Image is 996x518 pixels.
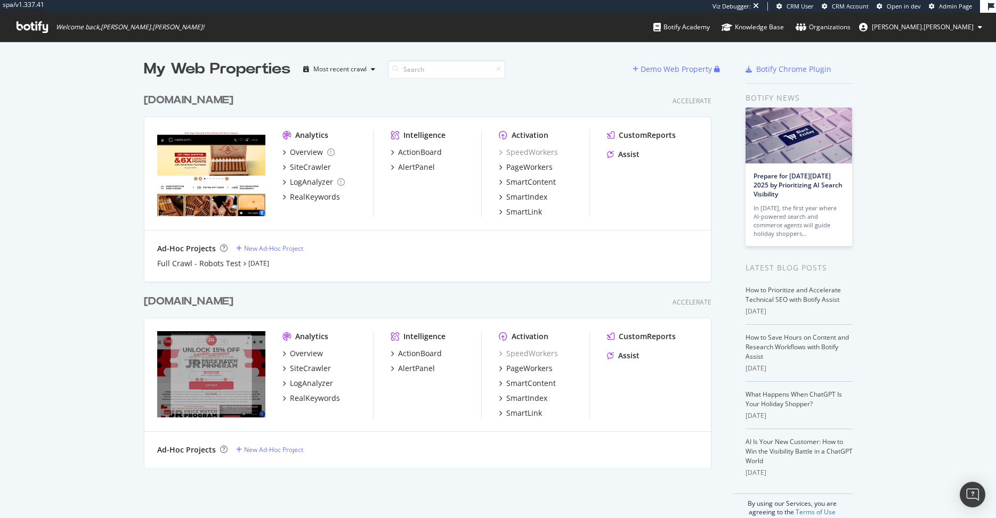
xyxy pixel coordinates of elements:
div: Activation [512,130,548,141]
a: SmartIndex [499,393,547,404]
div: Activation [512,331,548,342]
a: What Happens When ChatGPT Is Your Holiday Shopper? [746,390,842,408]
a: [DOMAIN_NAME] [144,294,238,309]
a: Overview [282,147,335,158]
button: Demo Web Property [633,61,714,78]
div: In [DATE], the first year where AI-powered search and commerce agents will guide holiday shoppers… [754,204,844,238]
a: Knowledge Base [722,13,784,42]
div: Analytics [295,130,328,141]
div: SmartLink [506,408,542,418]
a: Overview [282,348,323,359]
a: How to Prioritize and Accelerate Technical SEO with Botify Assist [746,285,841,304]
a: ActionBoard [391,147,442,158]
a: [DATE] [248,259,269,268]
a: Admin Page [929,2,972,11]
a: RealKeywords [282,192,340,202]
a: SmartIndex [499,192,547,202]
div: ActionBoard [398,147,442,158]
a: SiteCrawler [282,363,331,374]
img: Prepare for Black Friday 2025 by Prioritizing AI Search Visibility [746,108,852,163]
a: LogAnalyzer [282,177,345,187]
a: [DOMAIN_NAME] [144,93,238,108]
a: Full Crawl - Robots Test [157,258,241,269]
a: Terms of Use [796,507,836,516]
img: https://www.jrcigars.com/ [157,130,265,216]
div: LogAnalyzer [290,378,333,389]
div: Intelligence [403,331,446,342]
a: Prepare for [DATE][DATE] 2025 by Prioritizing AI Search Visibility [754,171,843,199]
div: RealKeywords [290,393,340,404]
a: CustomReports [607,130,676,141]
div: AlertPanel [398,162,435,172]
a: Assist [607,350,639,361]
div: [DATE] [746,468,853,478]
div: Latest Blog Posts [746,262,853,274]
div: Accelerate [673,96,711,105]
div: SmartIndex [506,393,547,404]
a: SpeedWorkers [499,147,558,158]
button: [PERSON_NAME].[PERSON_NAME] [851,19,991,36]
a: SpeedWorkers [499,348,558,359]
a: AlertPanel [391,162,435,172]
div: SiteCrawler [290,363,331,374]
div: Ad-Hoc Projects [157,445,216,455]
div: Open Intercom Messenger [960,482,985,507]
a: CRM Account [822,2,869,11]
div: Botify news [746,92,853,104]
div: Knowledge Base [722,22,784,32]
div: ActionBoard [398,348,442,359]
span: Open in dev [887,2,921,10]
div: LogAnalyzer [290,177,333,187]
a: New Ad-Hoc Project [236,244,303,253]
div: Organizations [796,22,851,32]
a: Botify Academy [653,13,710,42]
a: SmartContent [499,177,556,187]
div: CustomReports [619,331,676,342]
div: Intelligence [403,130,446,141]
a: New Ad-Hoc Project [236,445,303,454]
a: Botify Chrome Plugin [746,64,831,75]
a: How to Save Hours on Content and Research Workflows with Botify Assist [746,333,849,361]
a: RealKeywords [282,393,340,404]
div: Viz Debugger: [712,2,751,11]
div: Overview [290,147,323,158]
img: https://www.cigars.com/ [157,331,265,417]
div: Accelerate [673,298,711,307]
a: Organizations [796,13,851,42]
div: Botify Academy [653,22,710,32]
div: PageWorkers [506,162,553,172]
span: CRM Account [832,2,869,10]
span: Admin Page [939,2,972,10]
div: Assist [618,350,639,361]
div: SmartContent [506,177,556,187]
a: LogAnalyzer [282,378,333,389]
span: CRM User [787,2,814,10]
div: [DATE] [746,364,853,373]
div: SmartContent [506,378,556,389]
div: Botify Chrome Plugin [756,64,831,75]
span: Welcome back, [PERSON_NAME].[PERSON_NAME] ! [56,23,204,31]
div: Analytics [295,331,328,342]
button: Most recent crawl [299,61,379,78]
div: [DOMAIN_NAME] [144,93,233,108]
div: Overview [290,348,323,359]
a: SmartContent [499,378,556,389]
div: SmartLink [506,207,542,217]
div: SiteCrawler [290,162,331,172]
div: Most recent crawl [313,66,367,72]
a: CustomReports [607,331,676,342]
input: Search [388,60,505,79]
a: CRM User [776,2,814,11]
div: [DATE] [746,411,853,421]
div: By using our Services, you are agreeing to the [732,494,853,516]
a: Assist [607,149,639,160]
a: AlertPanel [391,363,435,374]
a: PageWorkers [499,363,553,374]
a: ActionBoard [391,348,442,359]
div: Demo Web Property [641,64,712,75]
div: SmartIndex [506,192,547,202]
a: SmartLink [499,408,542,418]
